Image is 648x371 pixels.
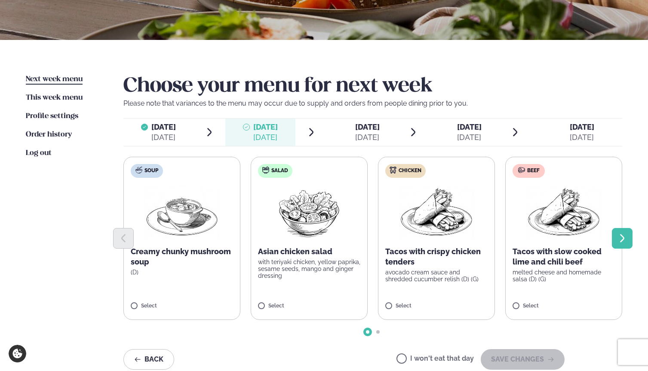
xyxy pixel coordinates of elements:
[262,167,269,173] img: salad.svg
[518,167,525,173] img: beef.svg
[526,185,602,240] img: Wraps.png
[26,130,72,140] a: Order history
[271,185,347,240] img: Salad.png
[26,131,72,138] span: Order history
[123,98,622,109] p: Please note that variances to the menu may occur due to supply and orders from people dining prio...
[26,74,83,85] a: Next week menu
[253,132,278,143] div: [DATE]
[570,122,594,131] span: [DATE]
[151,132,176,143] div: [DATE]
[144,185,220,240] img: Soup.png
[123,74,622,98] h2: Choose your menu for next week
[612,228,633,249] button: Next slide
[366,330,369,334] span: Go to slide 1
[151,122,176,131] span: [DATE]
[131,246,233,267] p: Creamy chunky mushroom soup
[376,330,380,334] span: Go to slide 2
[355,122,380,131] span: [DATE]
[26,94,83,101] span: This week menu
[385,269,488,283] p: avocado cream sauce and shredded cucumber relish (D) (G)
[123,349,174,370] button: Back
[570,132,594,143] div: [DATE]
[26,93,83,103] a: This week menu
[513,269,615,283] p: melted cheese and homemade salsa (D) (G)
[258,258,360,279] p: with teriyaki chicken, yellow paprika, sesame seeds, mango and ginger dressing
[271,167,288,174] span: Salad
[144,167,158,174] span: Soup
[390,167,396,173] img: chicken.svg
[26,111,78,122] a: Profile settings
[457,122,482,131] span: [DATE]
[113,228,134,249] button: Previous slide
[135,167,142,173] img: soup.svg
[457,132,482,143] div: [DATE]
[385,246,488,267] p: Tacos with crispy chicken tenders
[26,113,78,120] span: Profile settings
[481,349,565,370] button: SAVE CHANGES
[131,269,233,276] p: (D)
[399,167,421,174] span: Chicken
[26,149,52,157] span: Log out
[527,167,540,174] span: Beef
[399,185,474,240] img: Wraps.png
[258,246,360,257] p: Asian chicken salad
[253,122,278,131] span: [DATE]
[355,132,380,143] div: [DATE]
[26,76,83,83] span: Next week menu
[26,148,52,158] a: Log out
[513,246,615,267] p: Tacos with slow cooked lime and chili beef
[9,345,26,362] a: Cookie settings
